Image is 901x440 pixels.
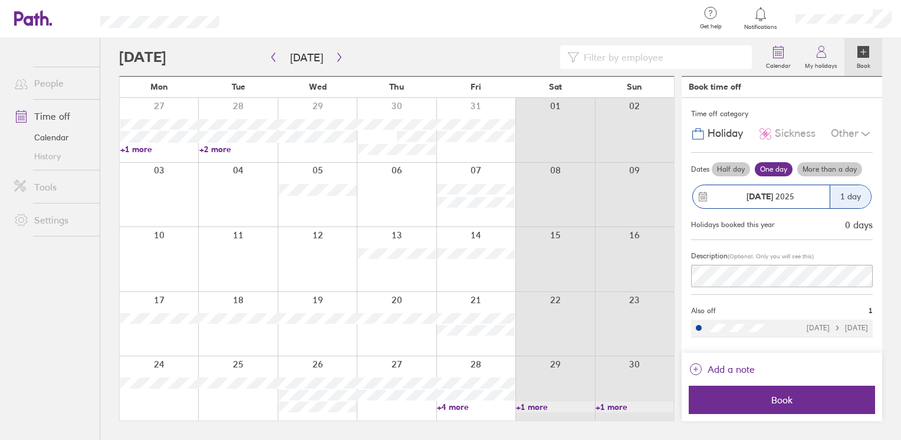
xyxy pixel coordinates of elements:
[830,185,871,208] div: 1 day
[691,251,728,260] span: Description
[747,191,773,202] strong: [DATE]
[712,162,750,176] label: Half day
[759,59,798,70] label: Calendar
[742,6,780,31] a: Notifications
[5,71,100,95] a: People
[5,104,100,128] a: Time off
[5,128,100,147] a: Calendar
[689,360,755,379] button: Add a note
[798,59,844,70] label: My holidays
[596,402,673,412] a: +1 more
[691,105,873,123] div: Time off category
[5,175,100,199] a: Tools
[437,402,515,412] a: +4 more
[309,82,327,91] span: Wed
[691,179,873,215] button: [DATE] 20251 day
[691,165,709,173] span: Dates
[579,46,745,68] input: Filter by employee
[697,395,867,405] span: Book
[5,208,100,232] a: Settings
[691,307,716,315] span: Also off
[627,82,642,91] span: Sun
[797,162,862,176] label: More than a day
[691,221,775,229] div: Holidays booked this year
[831,123,873,145] div: Other
[471,82,481,91] span: Fri
[281,48,333,67] button: [DATE]
[232,82,245,91] span: Tue
[516,402,594,412] a: +1 more
[798,38,844,76] a: My holidays
[850,59,877,70] label: Book
[5,147,100,166] a: History
[775,127,815,140] span: Sickness
[120,144,198,155] a: +1 more
[689,386,875,414] button: Book
[747,192,794,201] span: 2025
[708,127,743,140] span: Holiday
[755,162,793,176] label: One day
[742,24,780,31] span: Notifications
[150,82,168,91] span: Mon
[692,23,730,30] span: Get help
[844,38,882,76] a: Book
[759,38,798,76] a: Calendar
[549,82,562,91] span: Sat
[689,82,741,91] div: Book time off
[389,82,404,91] span: Thu
[199,144,277,155] a: +2 more
[728,252,814,260] span: (Optional. Only you will see this)
[708,360,755,379] span: Add a note
[869,307,873,315] span: 1
[807,324,868,332] div: [DATE] [DATE]
[845,219,873,230] div: 0 days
